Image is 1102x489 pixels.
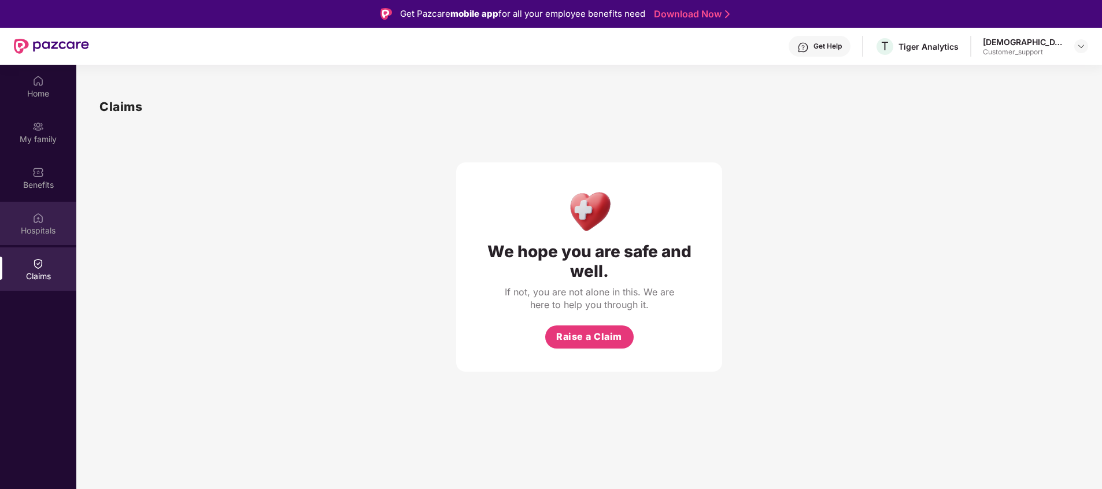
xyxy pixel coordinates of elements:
strong: mobile app [450,8,498,19]
img: Logo [380,8,392,20]
a: Download Now [654,8,726,20]
img: svg+xml;base64,PHN2ZyBpZD0iSG9tZSIgeG1sbnM9Imh0dHA6Ly93d3cudzMub3JnLzIwMDAvc3ZnIiB3aWR0aD0iMjAiIG... [32,75,44,87]
img: svg+xml;base64,PHN2ZyBpZD0iQ2xhaW0iIHhtbG5zPSJodHRwOi8vd3d3LnczLm9yZy8yMDAwL3N2ZyIgd2lkdGg9IjIwIi... [32,258,44,269]
div: Customer_support [983,47,1064,57]
div: [DEMOGRAPHIC_DATA][PERSON_NAME] [983,36,1064,47]
button: Raise a Claim [545,325,634,349]
span: Raise a Claim [556,329,622,344]
div: If not, you are not alone in this. We are here to help you through it. [502,286,676,311]
div: Get Help [813,42,842,51]
div: Get Pazcare for all your employee benefits need [400,7,645,21]
img: svg+xml;base64,PHN2ZyBpZD0iSG9zcGl0YWxzIiB4bWxucz0iaHR0cDovL3d3dy53My5vcmcvMjAwMC9zdmciIHdpZHRoPS... [32,212,44,224]
span: T [881,39,889,53]
img: svg+xml;base64,PHN2ZyBpZD0iRHJvcGRvd24tMzJ4MzIiIHhtbG5zPSJodHRwOi8vd3d3LnczLm9yZy8yMDAwL3N2ZyIgd2... [1077,42,1086,51]
div: Tiger Analytics [898,41,959,52]
img: Stroke [725,8,730,20]
img: svg+xml;base64,PHN2ZyB3aWR0aD0iMjAiIGhlaWdodD0iMjAiIHZpZXdCb3g9IjAgMCAyMCAyMCIgZmlsbD0ibm9uZSIgeG... [32,121,44,132]
img: New Pazcare Logo [14,39,89,54]
img: svg+xml;base64,PHN2ZyBpZD0iQmVuZWZpdHMiIHhtbG5zPSJodHRwOi8vd3d3LnczLm9yZy8yMDAwL3N2ZyIgd2lkdGg9Ij... [32,166,44,178]
img: Health Care [564,186,615,236]
div: We hope you are safe and well. [479,242,699,281]
img: svg+xml;base64,PHN2ZyBpZD0iSGVscC0zMngzMiIgeG1sbnM9Imh0dHA6Ly93d3cudzMub3JnLzIwMDAvc3ZnIiB3aWR0aD... [797,42,809,53]
h1: Claims [99,97,142,116]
